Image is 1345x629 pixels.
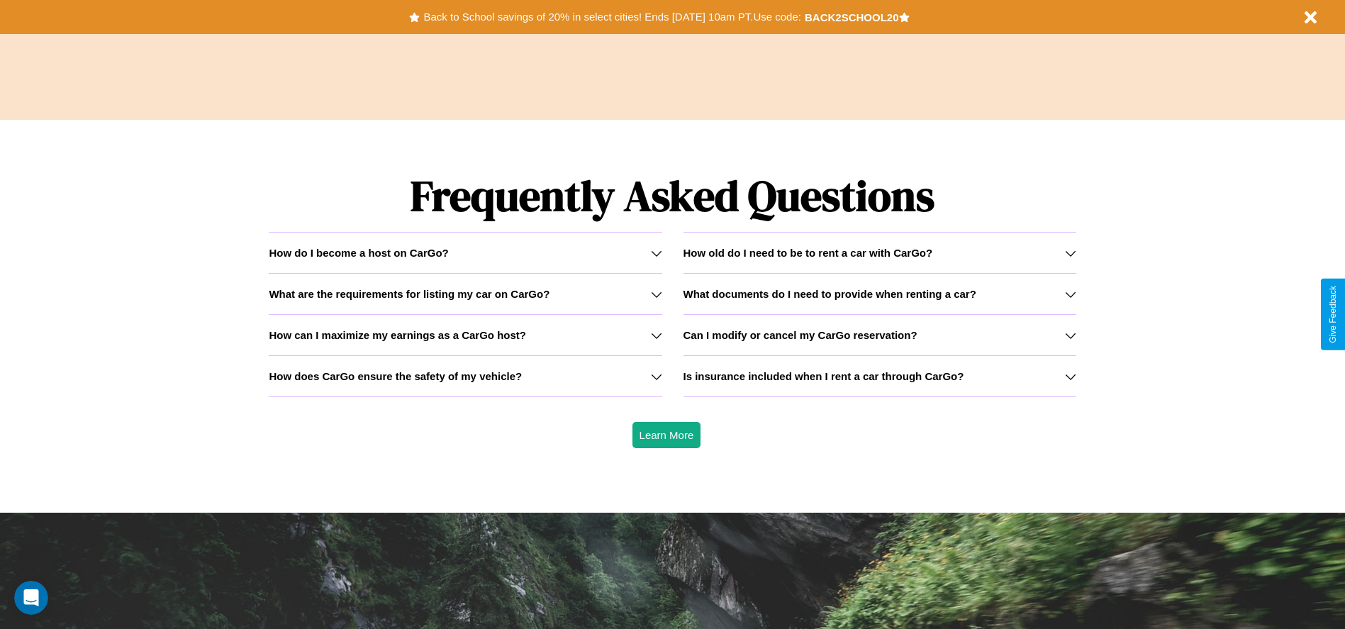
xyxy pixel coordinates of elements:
[269,370,522,382] h3: How does CarGo ensure the safety of my vehicle?
[805,11,899,23] b: BACK2SCHOOL20
[269,247,448,259] h3: How do I become a host on CarGo?
[420,7,804,27] button: Back to School savings of 20% in select cities! Ends [DATE] 10am PT.Use code:
[683,288,976,300] h3: What documents do I need to provide when renting a car?
[269,160,1076,232] h1: Frequently Asked Questions
[683,247,933,259] h3: How old do I need to be to rent a car with CarGo?
[632,422,701,448] button: Learn More
[683,329,917,341] h3: Can I modify or cancel my CarGo reservation?
[1328,286,1338,343] div: Give Feedback
[269,329,526,341] h3: How can I maximize my earnings as a CarGo host?
[14,581,48,615] iframe: Intercom live chat
[269,288,549,300] h3: What are the requirements for listing my car on CarGo?
[683,370,964,382] h3: Is insurance included when I rent a car through CarGo?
